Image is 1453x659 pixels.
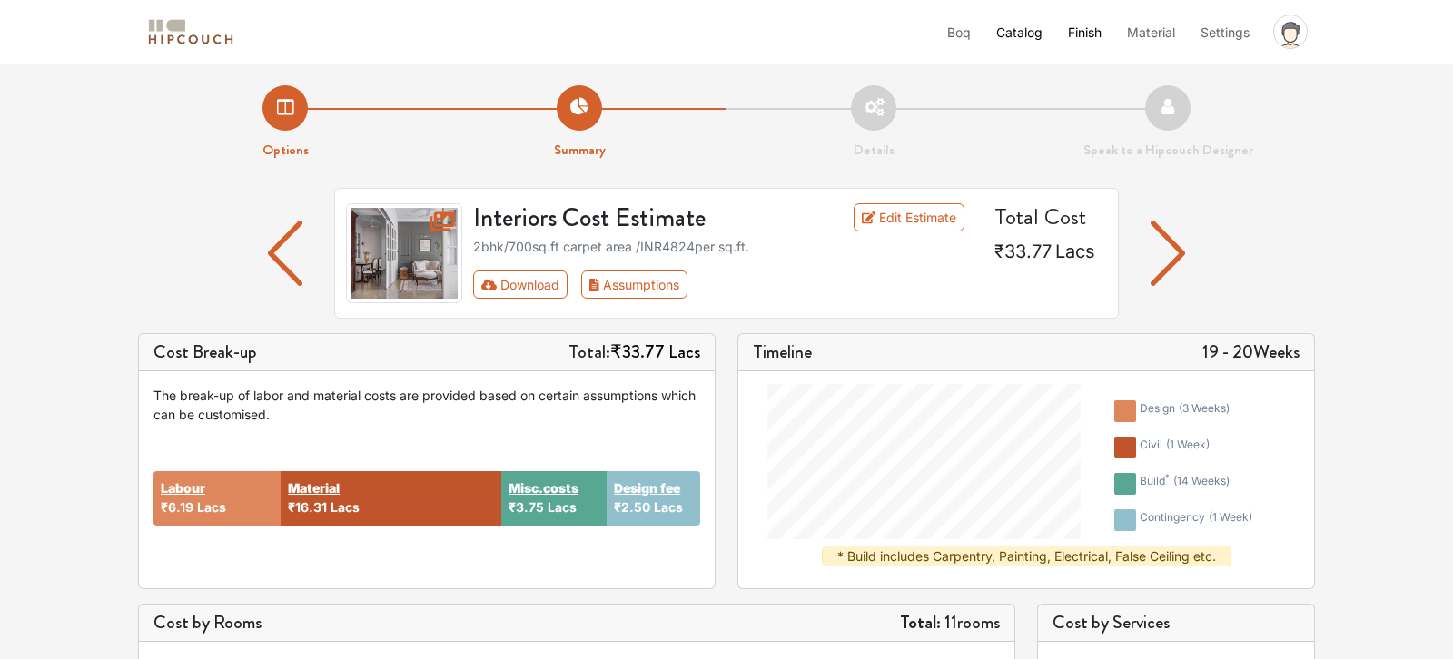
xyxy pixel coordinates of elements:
[1173,474,1230,487] span: ( 14 weeks )
[1053,612,1300,634] h5: Cost by Services
[1202,341,1300,363] h5: 19 - 20 Weeks
[1140,473,1230,495] div: build
[1140,437,1210,458] div: civil
[331,499,360,515] span: Lacs
[509,478,578,497] button: Misc.costs
[1140,509,1252,531] div: contingency
[614,478,680,497] button: Design fee
[900,609,941,635] strong: Total:
[161,499,193,515] span: ₹6.19
[145,16,236,48] img: logo-horizontal.svg
[568,341,700,363] h5: Total:
[947,25,971,40] a: Boq
[548,499,577,515] span: Lacs
[994,203,1103,231] h4: Total Cost
[1083,140,1253,160] strong: Speak to a Hipcouch Designer
[1140,400,1230,422] div: design
[822,546,1231,566] div: * Build includes Carpentry, Painting, Electrical, False Ceiling etc.
[473,270,568,299] button: Download
[900,612,1000,634] h5: 11 rooms
[1151,221,1186,286] img: arrow left
[1166,438,1210,451] span: ( 1 week )
[1068,23,1102,42] li: Finish
[1055,241,1095,262] span: Lacs
[473,270,973,299] div: Toolbar with button groups
[1127,25,1175,40] a: Material
[554,140,606,160] strong: Summary
[654,499,683,515] span: Lacs
[145,12,236,53] span: logo-horizontal.svg
[473,270,702,299] div: First group
[262,140,309,160] strong: Options
[509,499,544,515] span: ₹3.75
[668,339,700,365] span: Lacs
[288,478,340,497] button: Material
[462,203,809,234] h3: Interiors Cost Estimate
[197,499,226,515] span: Lacs
[268,221,303,286] img: arrow left
[153,341,257,363] h5: Cost Break-up
[753,341,812,363] h5: Timeline
[581,270,687,299] button: Assumptions
[1201,25,1250,40] a: Settings
[610,339,665,365] span: ₹33.77
[1179,401,1230,415] span: ( 3 weeks )
[996,23,1043,42] li: Catalog
[161,478,205,497] button: Labour
[473,237,973,256] div: 2bhk / 700 sq.ft carpet area /INR 4824 per sq.ft.
[994,241,1052,262] span: ₹33.77
[153,386,700,424] div: The break-up of labor and material costs are provided based on certain assumptions which can be c...
[614,499,650,515] span: ₹2.50
[854,140,895,160] strong: Details
[346,203,462,303] img: gallery
[288,499,327,515] span: ₹16.31
[854,203,965,231] a: Edit Estimate
[1209,510,1252,524] span: ( 1 week )
[153,612,262,634] h5: Cost by Rooms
